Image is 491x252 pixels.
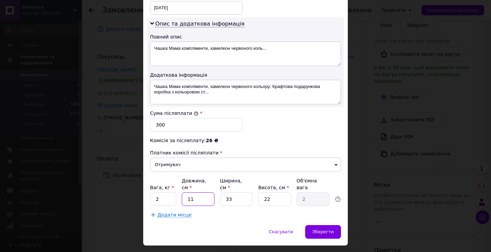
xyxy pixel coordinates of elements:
[312,229,334,234] span: Зберегти
[258,185,289,190] label: Висота, см
[150,185,174,190] label: Вага, кг
[297,177,329,191] div: Об'ємна вага
[150,80,341,104] textarea: Чашка Мама компліменти, хамелеон червоного кольору; Крафтова подарункова коробка з кольоровою ст...
[150,72,341,78] div: Додаткова інформація
[150,33,341,40] div: Повний опис
[155,20,244,27] span: Опис та додаткова інформація
[182,178,206,190] label: Довжина, см
[150,150,219,155] span: Платник комісії післяплати
[220,178,242,190] label: Ширина, см
[158,212,192,218] span: Додати місце
[150,137,341,144] div: Комісія за післяплату:
[150,42,341,66] textarea: Чашка Мама компліменти, хамелеон червоного коль...
[150,110,198,116] label: Сума післяплати
[269,229,293,234] span: Скасувати
[206,138,218,143] span: 26 ₴
[150,158,341,172] span: Отримувач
